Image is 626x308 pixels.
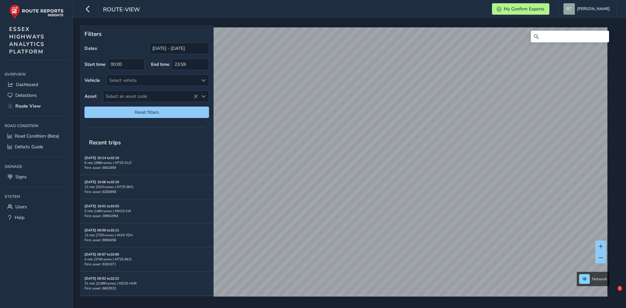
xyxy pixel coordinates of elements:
span: Recent trips [84,134,126,151]
span: Detections [15,92,37,98]
span: Network [592,276,607,282]
span: Signs [15,174,27,180]
div: Overview [5,69,68,79]
span: Users [15,204,27,210]
input: Search [531,31,609,42]
a: Dashboard [5,79,68,90]
span: Defects Guide [15,144,43,150]
a: Road Condition (Beta) [5,131,68,141]
span: Reset filters [89,109,204,115]
strong: [DATE] 10:01 to 10:03 [84,204,119,209]
span: Road Condition (Beta) [15,133,59,139]
strong: [DATE] 09:59 to 10:11 [84,228,119,233]
span: First asset: 6602923 [84,286,116,291]
div: Signage [5,162,68,171]
a: Route View [5,101,68,111]
button: My Confirm Exports [492,3,549,15]
span: First asset: 6301071 [84,262,116,267]
p: Filters [84,30,209,38]
button: Reset filters [84,107,209,118]
span: First asset: 6601859 [84,165,116,170]
a: Users [5,201,68,212]
a: Defects Guide [5,141,68,152]
div: Road Condition [5,121,68,131]
button: [PERSON_NAME] [563,3,612,15]
span: Select an asset code [103,91,198,102]
a: Signs [5,171,68,182]
strong: [DATE] 09:57 to 10:00 [84,252,119,257]
span: ESSEX HIGHWAYS ANALYTICS PLATFORM [9,25,45,55]
div: Select vehicle [107,75,198,86]
span: First asset: 39901994 [84,213,118,218]
div: 13 min | 541 frames | MT25 BKG [84,184,209,189]
span: Help [15,214,24,221]
span: [PERSON_NAME] [577,3,610,15]
label: Asset [84,93,97,99]
strong: [DATE] 09:52 to 10:22 [84,276,119,281]
span: 1 [617,286,622,291]
a: Detections [5,90,68,101]
canvas: Map [82,27,607,304]
iframe: Intercom live chat [604,286,619,301]
label: Dates [84,45,97,51]
label: End time [151,61,170,67]
span: First asset: 8900456 [84,238,116,242]
img: rr logo [9,5,64,19]
div: 3 min | 146 frames | MM23 KJX [84,209,209,213]
span: First asset: 6300958 [84,189,116,194]
span: Route View [15,103,41,109]
strong: [DATE] 10:06 to 10:19 [84,180,119,184]
div: 13 min | 725 frames | MJ19 YDH [84,233,209,238]
label: Start time [84,61,106,67]
div: Select an asset code [198,91,209,102]
div: System [5,192,68,201]
span: My Confirm Exports [504,6,544,12]
a: Help [5,212,68,223]
div: 4 min | 374 frames | MT25 BKG [84,257,209,262]
label: Vehicle [84,77,100,83]
div: 31 min | 3198 frames | MD25 HHR [84,281,209,286]
div: 6 min | 288 frames | MT25 GUC [84,160,209,165]
img: diamond-layout [563,3,575,15]
span: route-view [103,6,140,15]
strong: [DATE] 10:14 to 10:19 [84,155,119,160]
span: Dashboard [16,81,38,88]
